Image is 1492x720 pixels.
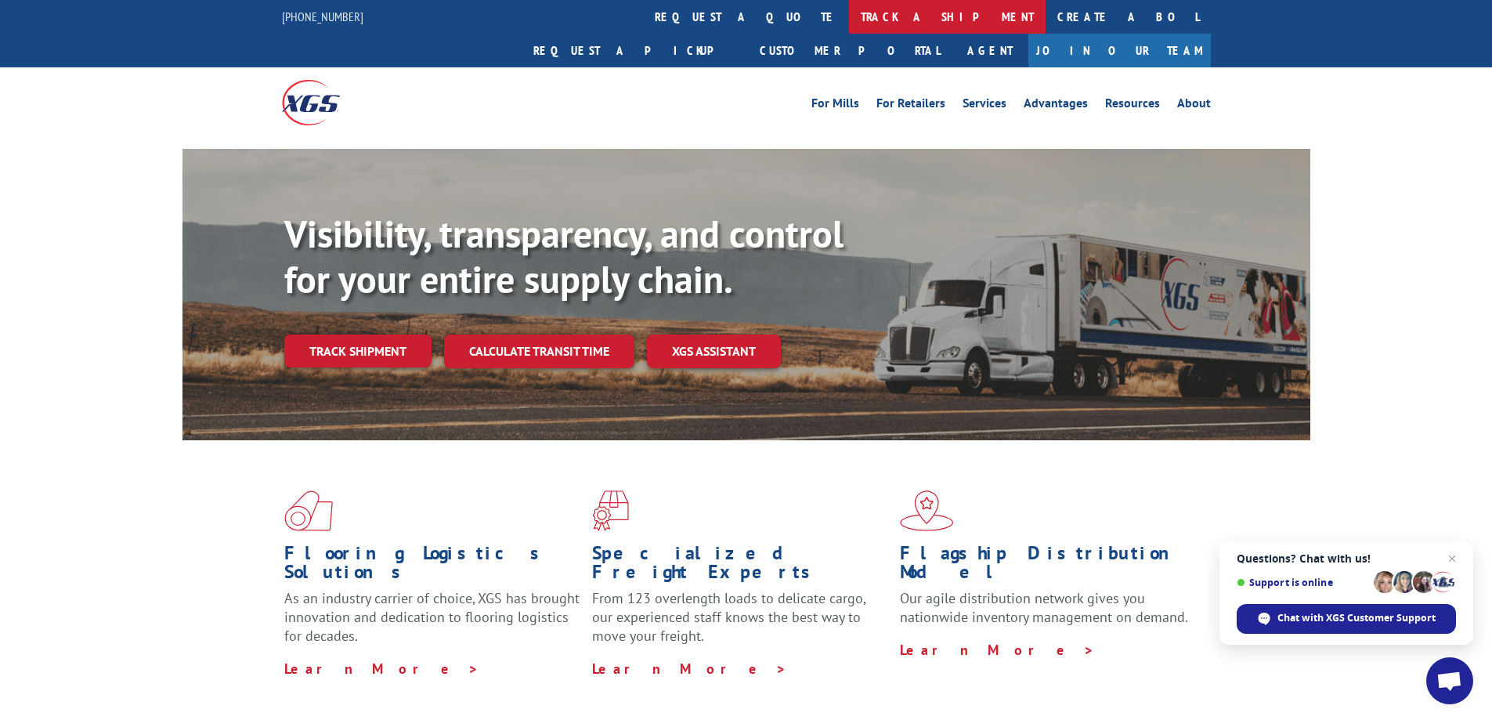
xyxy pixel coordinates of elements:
[748,34,952,67] a: Customer Portal
[1024,97,1088,114] a: Advantages
[1028,34,1211,67] a: Join Our Team
[1237,577,1368,588] span: Support is online
[1277,611,1436,625] span: Chat with XGS Customer Support
[900,544,1196,589] h1: Flagship Distribution Model
[282,9,363,24] a: [PHONE_NUMBER]
[592,490,629,531] img: xgs-icon-focused-on-flooring-red
[592,544,888,589] h1: Specialized Freight Experts
[522,34,748,67] a: Request a pickup
[1237,604,1456,634] div: Chat with XGS Customer Support
[284,544,580,589] h1: Flooring Logistics Solutions
[284,490,333,531] img: xgs-icon-total-supply-chain-intelligence-red
[1426,657,1473,704] div: Open chat
[876,97,945,114] a: For Retailers
[647,335,781,368] a: XGS ASSISTANT
[1443,549,1461,568] span: Close chat
[592,660,787,678] a: Learn More >
[1237,552,1456,565] span: Questions? Chat with us!
[284,335,432,367] a: Track shipment
[444,335,634,368] a: Calculate transit time
[952,34,1028,67] a: Agent
[1177,97,1211,114] a: About
[900,490,954,531] img: xgs-icon-flagship-distribution-model-red
[963,97,1006,114] a: Services
[284,209,844,303] b: Visibility, transparency, and control for your entire supply chain.
[284,589,580,645] span: As an industry carrier of choice, XGS has brought innovation and dedication to flooring logistics...
[900,589,1188,626] span: Our agile distribution network gives you nationwide inventory management on demand.
[284,660,479,678] a: Learn More >
[592,589,888,659] p: From 123 overlength loads to delicate cargo, our experienced staff knows the best way to move you...
[1105,97,1160,114] a: Resources
[811,97,859,114] a: For Mills
[900,641,1095,659] a: Learn More >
